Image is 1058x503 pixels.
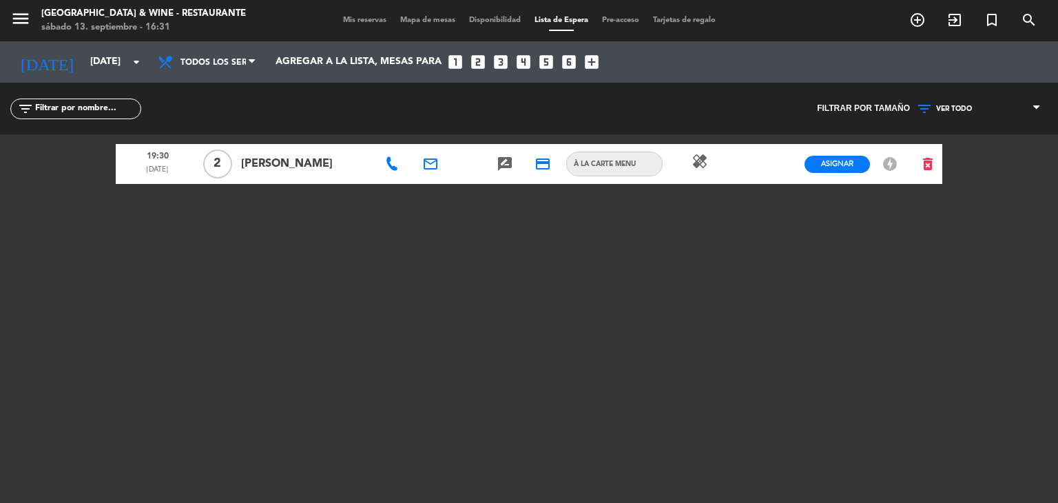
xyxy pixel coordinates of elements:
div: sábado 13. septiembre - 16:31 [41,21,246,34]
i: looks_two [469,53,487,71]
button: menu [10,8,31,34]
span: Agregar a la lista, mesas para [276,57,442,68]
i: healing [692,153,708,170]
span: 19:30 [121,147,194,165]
i: [DATE] [10,47,83,77]
span: Disponibilidad [462,17,528,24]
i: search [1021,12,1037,28]
span: [DATE] [121,164,194,182]
i: delete_forever [920,156,936,172]
i: offline_bolt [882,156,898,172]
span: 2 [203,150,232,178]
i: add_circle_outline [909,12,926,28]
span: Mapa de mesas [393,17,462,24]
span: [PERSON_NAME] [241,155,370,173]
i: arrow_drop_down [128,54,145,70]
i: add_box [583,53,601,71]
i: rate_review [497,156,513,172]
i: looks_3 [492,53,510,71]
span: Asignar [821,158,853,169]
button: Asignar [805,156,870,173]
button: offline_bolt [878,155,902,173]
i: email [422,156,439,172]
i: filter_list [17,101,34,117]
i: looks_5 [537,53,555,71]
span: À LA CARTE MENU [567,158,643,170]
i: looks_one [446,53,464,71]
span: Filtrar por tamaño [817,102,910,116]
span: Pre-acceso [595,17,646,24]
i: looks_6 [560,53,578,71]
span: Lista de Espera [528,17,595,24]
span: Tarjetas de regalo [646,17,723,24]
input: Filtrar por nombre... [34,101,141,116]
span: VER TODO [936,105,972,113]
i: turned_in_not [984,12,1000,28]
span: Mis reservas [336,17,393,24]
i: credit_card [535,156,551,172]
i: exit_to_app [946,12,963,28]
button: delete_forever [913,152,942,176]
i: looks_4 [515,53,532,71]
span: Todos los servicios [180,50,246,76]
div: [GEOGRAPHIC_DATA] & Wine - Restaurante [41,7,246,21]
i: menu [10,8,31,29]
